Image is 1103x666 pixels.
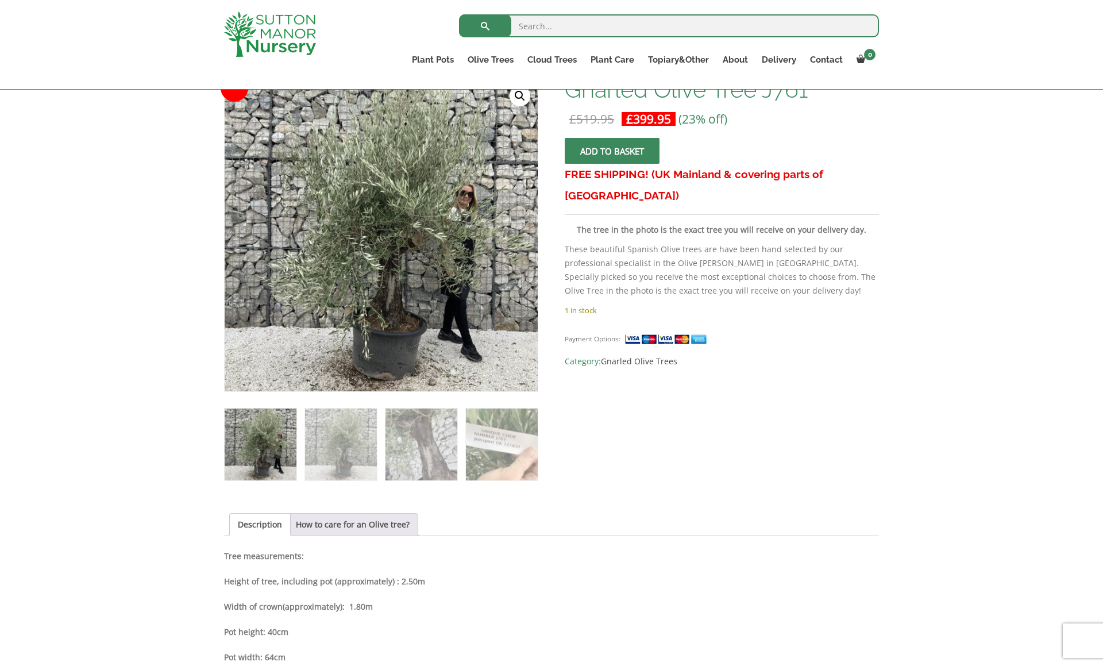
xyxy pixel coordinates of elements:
[224,11,316,57] img: logo
[565,303,879,317] p: 1 in stock
[577,224,866,235] strong: The tree in the photo is the exact tree you will receive on your delivery day.
[641,52,716,68] a: Topiary&Other
[224,576,425,587] b: Height of tree, including pot (approximately) : 2.50m
[461,52,520,68] a: Olive Trees
[459,14,879,37] input: Search...
[510,86,530,106] a: View full-screen image gallery
[716,52,755,68] a: About
[520,52,584,68] a: Cloud Trees
[864,49,876,60] span: 0
[565,334,620,343] small: Payment Options:
[283,601,342,612] b: (approximately)
[305,409,377,480] img: Gnarled Olive Tree J761 - Image 2
[624,333,711,345] img: payment supported
[565,242,879,298] p: These beautiful Spanish Olive trees are have been hand selected by our professional specialist in...
[224,652,286,663] strong: Pot width: 64cm
[385,409,457,480] img: Gnarled Olive Tree J761 - Image 3
[238,514,282,536] a: Description
[296,514,410,536] a: How to care for an Olive tree?
[466,409,538,480] img: Gnarled Olive Tree J761 - Image 4
[565,138,660,164] button: Add to basket
[626,111,671,127] bdi: 399.95
[850,52,879,68] a: 0
[601,356,677,367] a: Gnarled Olive Trees
[405,52,461,68] a: Plant Pots
[224,550,304,561] strong: Tree measurements:
[569,111,576,127] span: £
[565,355,879,368] span: Category:
[755,52,803,68] a: Delivery
[565,164,879,206] h3: FREE SHIPPING! (UK Mainland & covering parts of [GEOGRAPHIC_DATA])
[678,111,727,127] span: (23% off)
[584,52,641,68] a: Plant Care
[224,626,288,637] strong: Pot height: 40cm
[569,111,614,127] bdi: 519.95
[626,111,633,127] span: £
[225,409,296,480] img: Gnarled Olive Tree J761
[224,601,373,612] strong: Width of crown : 1.80m
[803,52,850,68] a: Contact
[565,78,879,102] h1: Gnarled Olive Tree J761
